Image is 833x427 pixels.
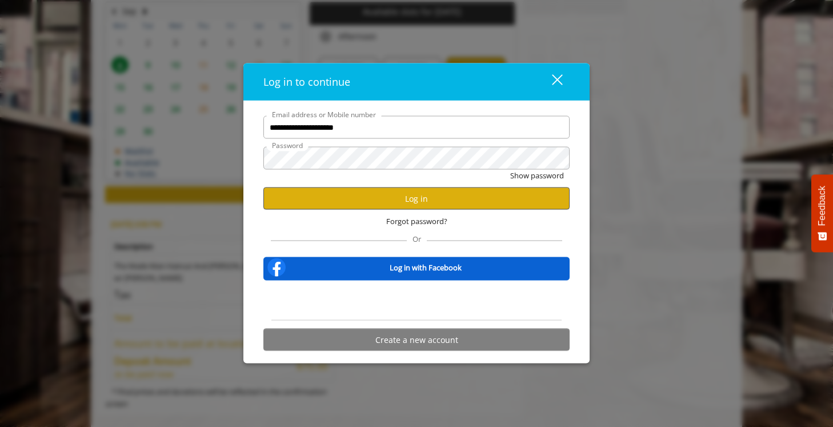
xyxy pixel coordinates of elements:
span: Forgot password? [386,216,447,228]
button: Feedback - Show survey [811,174,833,252]
label: Email address or Mobile number [266,109,382,120]
span: Feedback [817,186,827,226]
button: Create a new account [263,329,570,351]
span: Log in to continue [263,75,350,89]
span: Or [407,234,427,244]
input: Password [263,147,570,170]
input: Email address or Mobile number [263,116,570,139]
img: facebook-logo [265,256,288,279]
div: close dialog [539,73,562,90]
iframe: Sign in with Google Button [359,288,475,313]
button: close dialog [531,70,570,94]
b: Log in with Facebook [390,261,462,273]
label: Password [266,140,309,151]
button: Show password [510,170,564,182]
button: Log in [263,187,570,210]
